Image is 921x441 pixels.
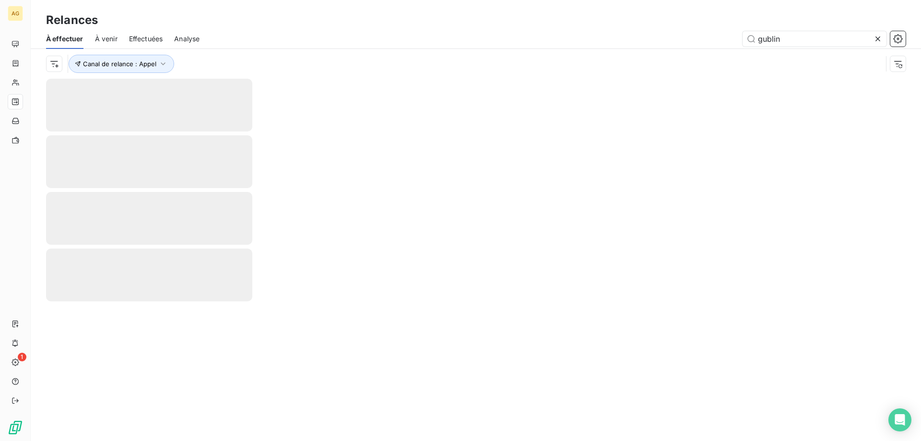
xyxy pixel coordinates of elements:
[743,31,886,47] input: Rechercher
[8,6,23,21] div: AG
[888,408,911,431] div: Open Intercom Messenger
[83,60,156,68] span: Canal de relance : Appel
[8,420,23,435] img: Logo LeanPay
[129,34,163,44] span: Effectuées
[95,34,118,44] span: À venir
[46,12,98,29] h3: Relances
[18,353,26,361] span: 1
[69,55,174,73] button: Canal de relance : Appel
[174,34,200,44] span: Analyse
[46,34,83,44] span: À effectuer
